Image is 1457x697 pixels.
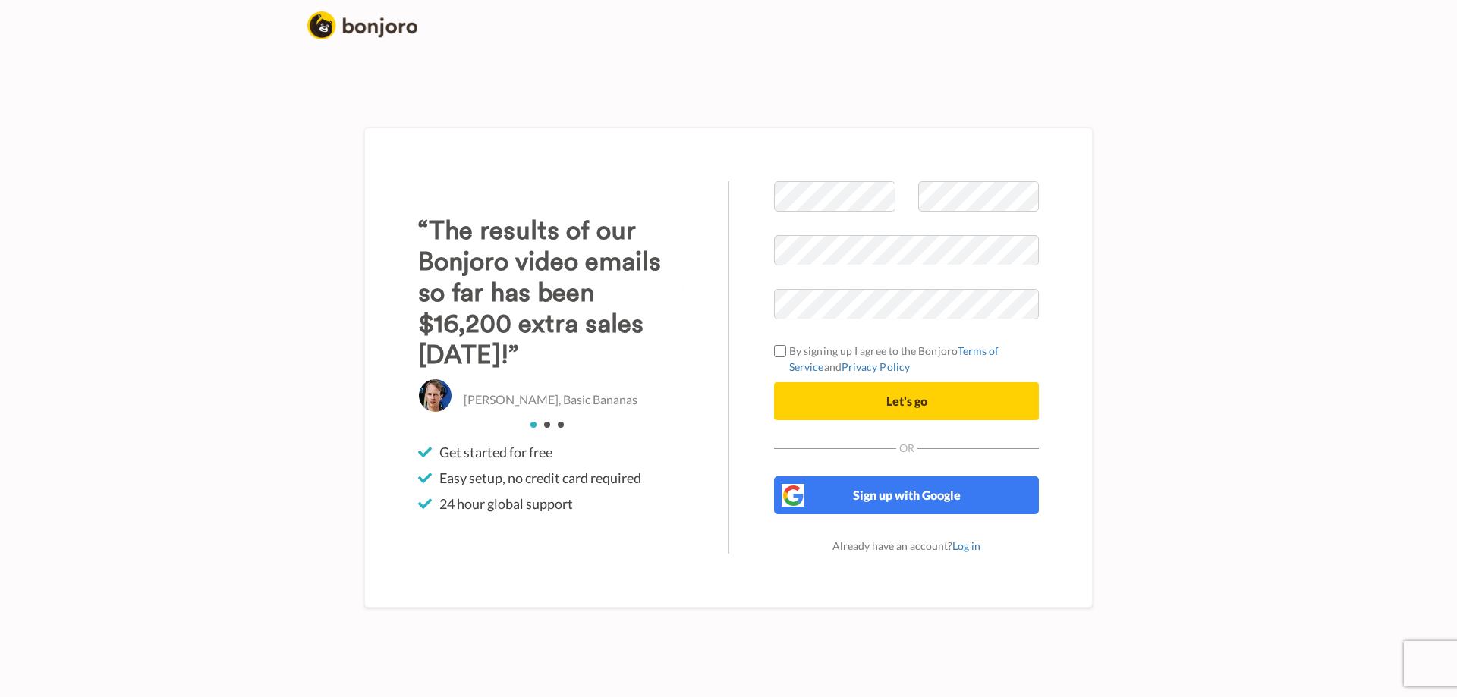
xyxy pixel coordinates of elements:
[439,494,573,513] span: 24 hour global support
[774,345,786,357] input: By signing up I agree to the BonjoroTerms of ServiceandPrivacy Policy
[774,382,1039,420] button: Let's go
[842,360,910,373] a: Privacy Policy
[774,476,1039,514] button: Sign up with Google
[832,539,980,552] span: Already have an account?
[952,539,980,552] a: Log in
[774,343,1039,375] label: By signing up I agree to the Bonjoro and
[853,488,961,502] span: Sign up with Google
[464,391,637,409] p: [PERSON_NAME], Basic Bananas
[896,443,917,454] span: Or
[439,469,641,487] span: Easy setup, no credit card required
[439,443,552,461] span: Get started for free
[418,378,452,413] img: Christo Hall, Basic Bananas
[789,344,999,373] a: Terms of Service
[418,215,683,371] h3: “The results of our Bonjoro video emails so far has been $16,200 extra sales [DATE]!”
[886,394,927,408] span: Let's go
[307,11,417,39] img: logo_full.png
